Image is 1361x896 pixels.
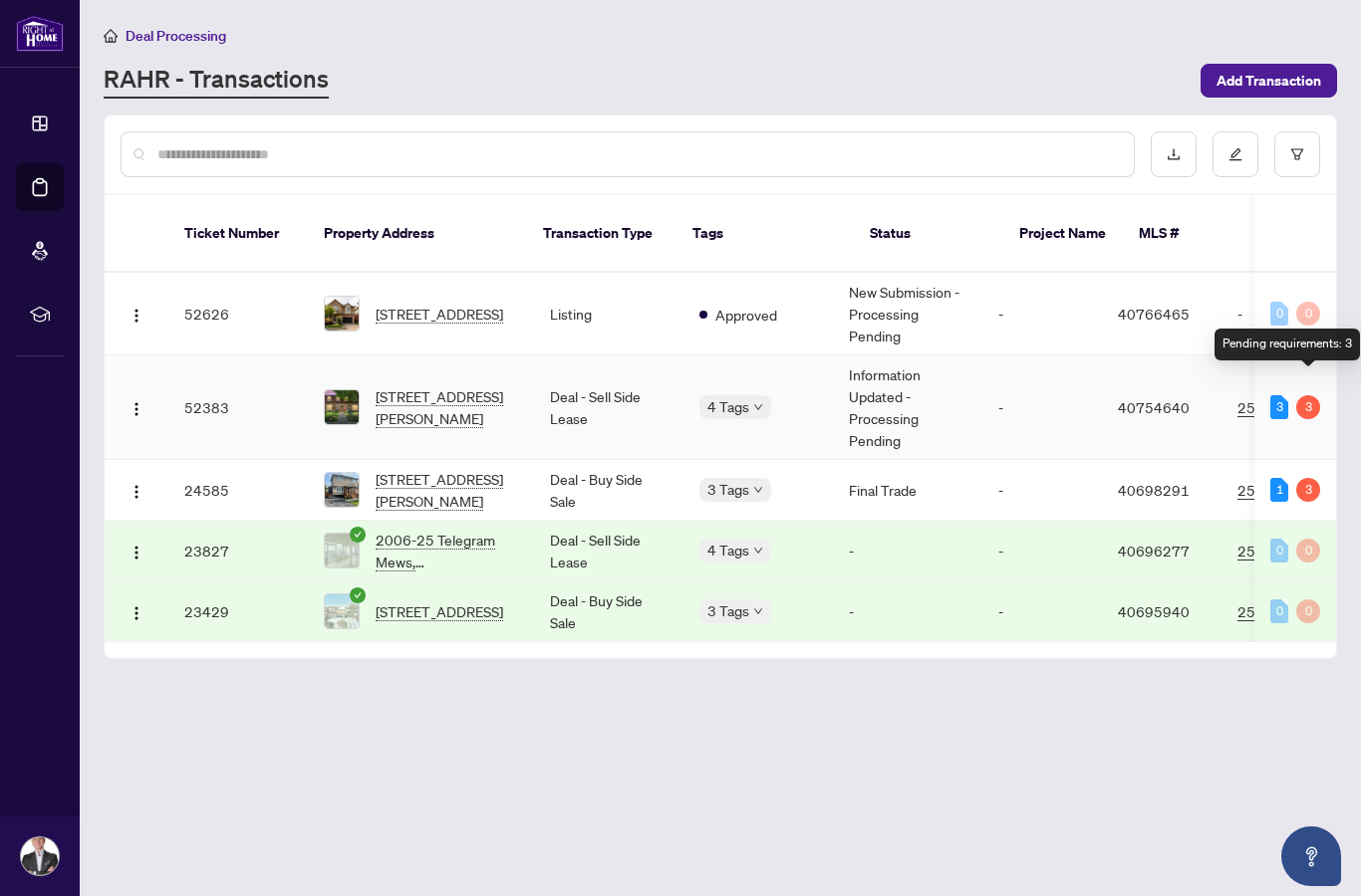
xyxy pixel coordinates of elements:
[1290,147,1304,161] span: filter
[1296,478,1320,502] div: 3
[1213,131,1258,177] button: edit
[753,546,763,556] span: down
[1270,599,1288,623] div: 0
[308,195,527,273] th: Property Address
[527,195,677,273] th: Transaction Type
[1270,478,1288,502] div: 1
[1118,481,1190,499] span: 40698291
[104,63,329,99] a: RAHR - Transactions
[1151,131,1197,177] button: download
[168,195,308,273] th: Ticket Number
[16,15,64,52] img: logo
[677,195,854,273] th: Tags
[129,605,144,621] img: Logo
[168,581,308,642] td: 23429
[350,587,366,603] span: check-circle
[1270,395,1288,419] div: 3
[129,545,144,560] img: Logo
[707,395,749,418] span: 4 Tags
[168,273,308,355] td: 52626
[121,298,152,330] button: Logo
[833,460,982,521] td: Final Trade
[1296,539,1320,562] div: 0
[21,837,59,875] img: Profile Icon
[1215,329,1360,360] div: Pending requirements: 3
[129,401,144,417] img: Logo
[121,535,152,566] button: Logo
[1118,398,1190,416] span: 40754640
[833,521,982,581] td: -
[1201,64,1337,98] button: Add Transaction
[1281,826,1341,886] button: Open asap
[1118,602,1190,620] span: 40695940
[753,485,763,495] span: down
[121,391,152,423] button: Logo
[534,521,683,581] td: Deal - Sell Side Lease
[1167,147,1181,161] span: download
[126,27,226,45] span: Deal Processing
[1217,65,1321,97] span: Add Transaction
[1222,273,1361,355] td: -
[325,297,359,331] img: thumbnail-img
[325,534,359,567] img: thumbnail-img
[982,581,1102,642] td: -
[1228,147,1242,161] span: edit
[982,521,1102,581] td: -
[982,460,1102,521] td: -
[104,29,118,43] span: home
[833,581,982,642] td: -
[129,308,144,324] img: Logo
[982,273,1102,355] td: -
[1118,305,1190,323] span: 40766465
[753,402,763,412] span: down
[168,521,308,581] td: 23827
[350,527,366,543] span: check-circle
[1123,195,1242,273] th: MLS #
[1270,302,1288,326] div: 0
[325,473,359,507] img: thumbnail-img
[325,390,359,424] img: thumbnail-img
[534,581,683,642] td: Deal - Buy Side Sale
[121,474,152,506] button: Logo
[1118,542,1190,560] span: 40696277
[1270,539,1288,562] div: 0
[1003,195,1123,273] th: Project Name
[833,355,982,460] td: Information Updated - Processing Pending
[325,594,359,628] img: thumbnail-img
[715,304,777,326] span: Approved
[168,355,308,460] td: 52383
[534,273,683,355] td: Listing
[129,484,144,500] img: Logo
[121,595,152,627] button: Logo
[707,478,749,501] span: 3 Tags
[982,355,1102,460] td: -
[707,599,749,622] span: 3 Tags
[1296,599,1320,623] div: 0
[854,195,1003,273] th: Status
[534,355,683,460] td: Deal - Sell Side Lease
[753,606,763,616] span: down
[833,273,982,355] td: New Submission - Processing Pending
[707,539,749,561] span: 4 Tags
[168,460,308,521] td: 24585
[1296,302,1320,326] div: 0
[534,460,683,521] td: Deal - Buy Side Sale
[1296,395,1320,419] div: 3
[1274,131,1320,177] button: filter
